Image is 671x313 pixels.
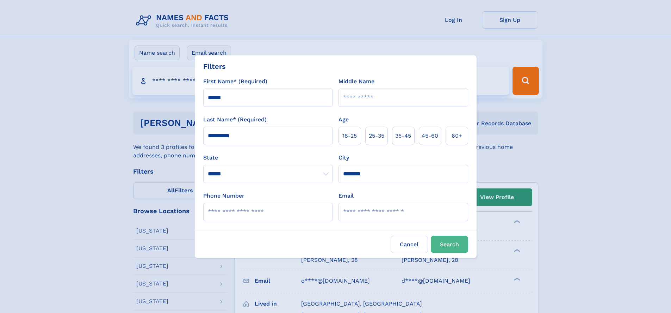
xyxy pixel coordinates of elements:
[391,236,428,253] label: Cancel
[338,154,349,162] label: City
[431,236,468,253] button: Search
[203,115,267,124] label: Last Name* (Required)
[338,192,354,200] label: Email
[203,192,244,200] label: Phone Number
[395,132,411,140] span: 35‑45
[342,132,357,140] span: 18‑25
[338,115,349,124] label: Age
[452,132,462,140] span: 60+
[338,77,374,86] label: Middle Name
[203,154,333,162] label: State
[203,77,267,86] label: First Name* (Required)
[369,132,384,140] span: 25‑35
[422,132,438,140] span: 45‑60
[203,61,226,72] div: Filters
